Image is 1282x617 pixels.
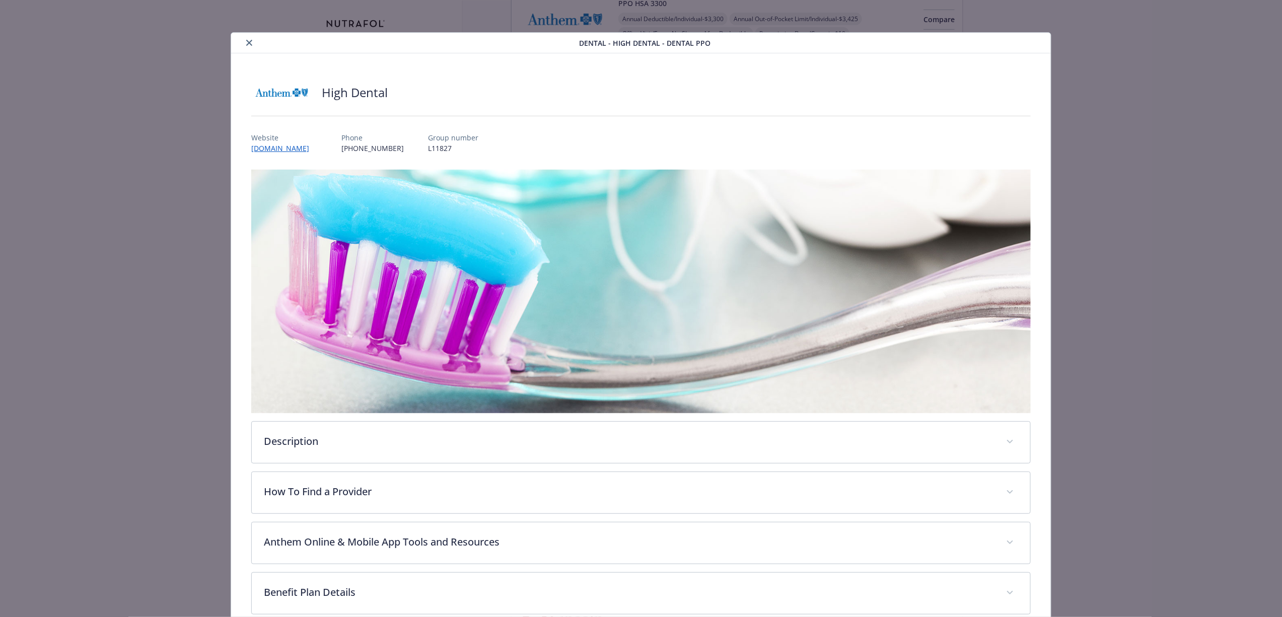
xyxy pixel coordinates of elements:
p: How To Find a Provider [264,484,993,499]
a: [DOMAIN_NAME] [251,143,317,153]
span: Dental - High Dental - Dental PPO [579,38,710,48]
div: How To Find a Provider [252,472,1030,513]
p: Description [264,434,993,449]
img: Anthem Blue Cross [251,78,312,108]
p: Group number [428,132,478,143]
div: Description [252,422,1030,463]
h2: High Dental [322,84,388,101]
div: Benefit Plan Details [252,573,1030,614]
div: Anthem Online & Mobile App Tools and Resources [252,522,1030,564]
p: Phone [341,132,404,143]
p: [PHONE_NUMBER] [341,143,404,153]
p: Benefit Plan Details [264,585,993,600]
p: L11827 [428,143,478,153]
p: Website [251,132,317,143]
button: close [243,37,255,49]
img: banner [251,170,1030,413]
p: Anthem Online & Mobile App Tools and Resources [264,534,993,550]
